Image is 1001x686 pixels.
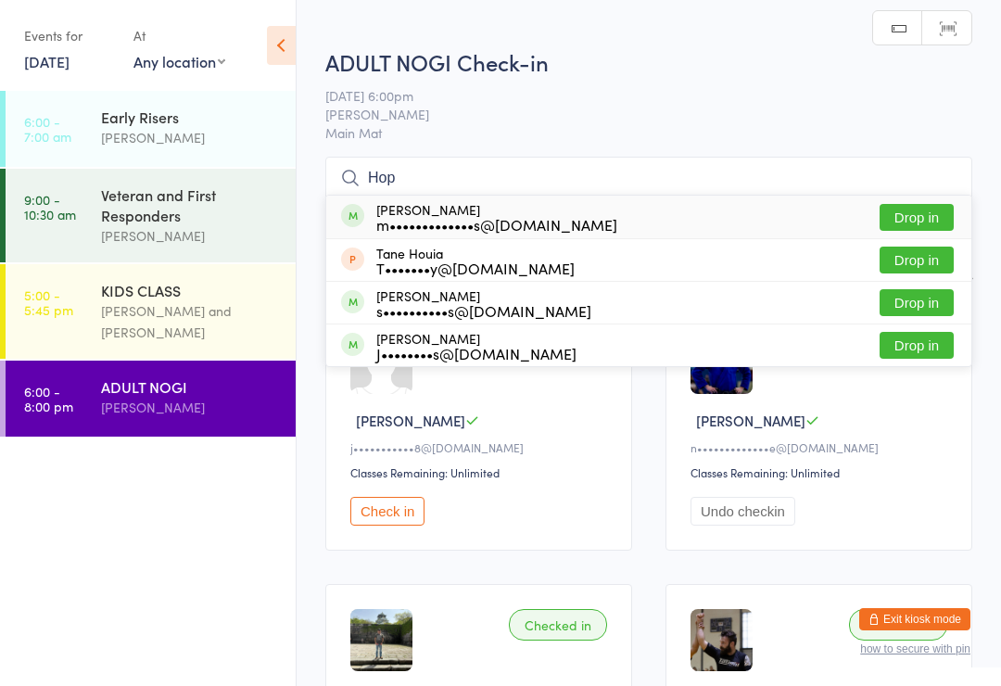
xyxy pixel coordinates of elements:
[376,246,575,275] div: Tane Houia
[356,411,465,430] span: [PERSON_NAME]
[133,51,225,71] div: Any location
[691,497,795,526] button: Undo checkin
[376,202,617,232] div: [PERSON_NAME]
[880,332,954,359] button: Drop in
[101,127,280,148] div: [PERSON_NAME]
[376,346,577,361] div: J••••••••s@[DOMAIN_NAME]
[101,280,280,300] div: KIDS CLASS
[325,123,972,142] span: Main Mat
[24,287,73,317] time: 5:00 - 5:45 pm
[101,397,280,418] div: [PERSON_NAME]
[880,204,954,231] button: Drop in
[24,20,115,51] div: Events for
[860,642,970,655] button: how to secure with pin
[691,439,953,455] div: n•••••••••••••e@[DOMAIN_NAME]
[859,608,970,630] button: Exit kiosk mode
[376,288,591,318] div: [PERSON_NAME]
[376,303,591,318] div: s••••••••••s@[DOMAIN_NAME]
[24,51,70,71] a: [DATE]
[101,107,280,127] div: Early Risers
[325,157,972,199] input: Search
[101,376,280,397] div: ADULT NOGI
[101,225,280,247] div: [PERSON_NAME]
[325,86,944,105] span: [DATE] 6:00pm
[101,300,280,343] div: [PERSON_NAME] and [PERSON_NAME]
[350,464,613,480] div: Classes Remaining: Unlimited
[6,91,296,167] a: 6:00 -7:00 amEarly Risers[PERSON_NAME]
[849,609,947,641] div: Checked in
[6,361,296,437] a: 6:00 -8:00 pmADULT NOGI[PERSON_NAME]
[6,264,296,359] a: 5:00 -5:45 pmKIDS CLASS[PERSON_NAME] and [PERSON_NAME]
[691,464,953,480] div: Classes Remaining: Unlimited
[350,497,424,526] button: Check in
[24,114,71,144] time: 6:00 - 7:00 am
[509,609,607,641] div: Checked in
[350,609,412,671] img: image1728845973.png
[880,289,954,316] button: Drop in
[325,105,944,123] span: [PERSON_NAME]
[133,20,225,51] div: At
[101,184,280,225] div: Veteran and First Responders
[24,192,76,222] time: 9:00 - 10:30 am
[325,46,972,77] h2: ADULT NOGI Check-in
[376,331,577,361] div: [PERSON_NAME]
[376,260,575,275] div: T•••••••y@[DOMAIN_NAME]
[696,411,805,430] span: [PERSON_NAME]
[350,439,613,455] div: j•••••••••••8@[DOMAIN_NAME]
[691,609,753,671] img: image1729072677.png
[6,169,296,262] a: 9:00 -10:30 amVeteran and First Responders[PERSON_NAME]
[376,217,617,232] div: m•••••••••••••s@[DOMAIN_NAME]
[880,247,954,273] button: Drop in
[24,384,73,413] time: 6:00 - 8:00 pm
